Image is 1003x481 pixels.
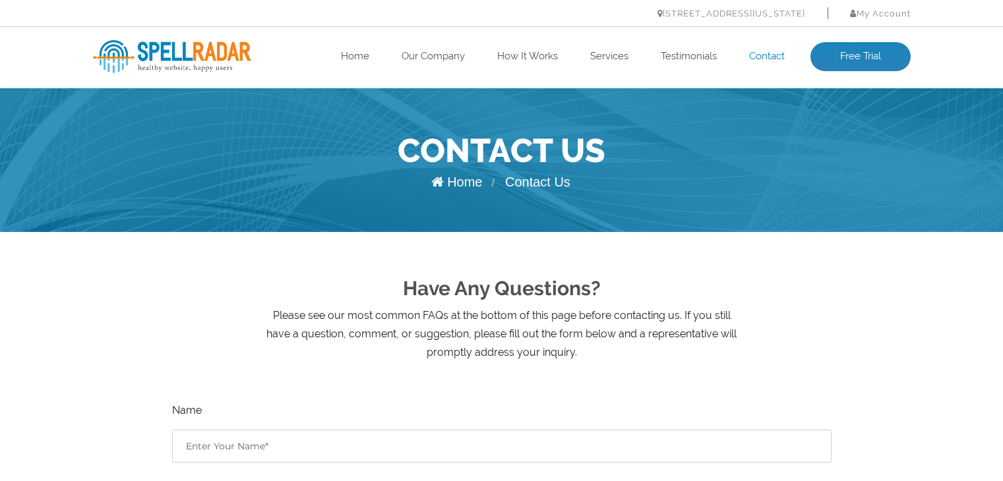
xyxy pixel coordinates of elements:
span: / [491,177,494,188]
label: Name [172,401,832,420]
h1: Contact Us [93,128,911,174]
input: Enter Your Name* [172,430,832,463]
h2: Have Any Questions? [93,271,911,306]
a: Home [431,175,482,189]
span: Contact Us [505,175,570,189]
p: Please see our most common FAQs at the bottom of this page before contacting us. If you still hav... [264,306,739,362]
